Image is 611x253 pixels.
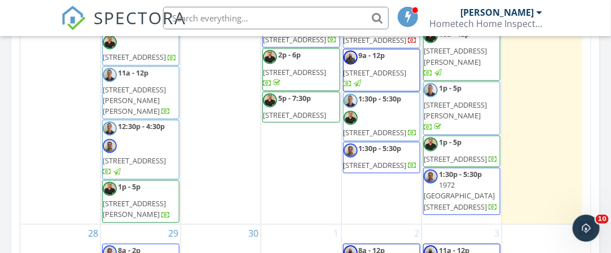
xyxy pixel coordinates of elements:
span: [STREET_ADDRESS] [344,128,407,138]
a: 5p - 7:30p [STREET_ADDRESS] [263,94,328,121]
span: [STREET_ADDRESS][PERSON_NAME] [424,46,487,67]
img: greg_spec.jpg [344,94,358,108]
a: 1p - 5p [STREET_ADDRESS][PERSON_NAME] [103,182,170,220]
img: austin.jpg [424,170,438,184]
span: 1p - 5p [439,137,461,148]
img: sterlinghenderson225x300.jpeg [424,137,438,152]
span: 11a - 12p [118,68,148,78]
a: 2p - 6p [STREET_ADDRESS] [263,50,326,88]
a: 9a - 12p [STREET_ADDRESS] [343,49,420,92]
a: 5p - 7:30p [STREET_ADDRESS] [262,92,340,123]
span: [STREET_ADDRESS][PERSON_NAME] [424,100,487,121]
span: [STREET_ADDRESS] [263,35,326,45]
a: 1:30p - 5:30p [STREET_ADDRESS] [344,94,417,138]
a: 1:30p - 5:30p [STREET_ADDRESS] [344,144,417,171]
a: 12:30p - 4:30p [STREET_ADDRESS] [102,120,179,180]
img: sterlinghenderson225x300.jpeg [103,182,117,196]
span: [STREET_ADDRESS] [344,161,407,171]
span: [STREET_ADDRESS] [344,68,407,78]
a: 2p - 6p [STREET_ADDRESS] [262,48,340,91]
span: 2p - 6p [278,50,301,60]
a: 1p - 5p [STREET_ADDRESS][PERSON_NAME] [424,83,487,132]
a: 1:30p - 5:30p 1972 [GEOGRAPHIC_DATA][STREET_ADDRESS] [424,170,498,212]
a: 1:30p - 5:30p [STREET_ADDRESS] [343,92,420,141]
div: [PERSON_NAME] [461,7,534,18]
img: greg_spec.jpg [103,68,117,82]
a: 1:30p - 5:30p 1972 [GEOGRAPHIC_DATA][STREET_ADDRESS] [423,168,500,215]
span: 1:30p - 5:30p [359,94,402,104]
span: [STREET_ADDRESS] [344,35,407,46]
a: 1p - 5p [STREET_ADDRESS][PERSON_NAME] [423,82,500,135]
a: 10a - 12p [STREET_ADDRESS][PERSON_NAME] [424,29,487,78]
span: 12:30p - 4:30p [118,122,165,132]
span: 1p - 5p [118,182,140,192]
img: greg_spec.jpg [424,83,438,97]
input: Search everything... [163,7,389,29]
span: [STREET_ADDRESS] [263,110,326,121]
span: [STREET_ADDRESS][PERSON_NAME][PERSON_NAME] [103,85,166,117]
a: 1p - 5p [STREET_ADDRESS][PERSON_NAME] [102,180,179,223]
a: 1:30p - 5:30p [STREET_ADDRESS] [343,142,420,174]
span: [STREET_ADDRESS] [263,68,326,78]
img: austin.jpg [344,144,358,158]
span: [STREET_ADDRESS] [103,156,166,166]
span: 1972 [GEOGRAPHIC_DATA][STREET_ADDRESS] [424,180,495,212]
a: 9a - 12p [STREET_ADDRESS] [344,51,407,88]
img: austin.jpg [103,139,117,153]
img: greg_spec.jpg [103,122,117,136]
a: 1p - 5p [STREET_ADDRESS] [423,136,500,167]
span: [STREET_ADDRESS][PERSON_NAME] [103,199,166,220]
a: Go to September 30, 2025 [246,225,261,243]
img: sterlinghenderson225x300.jpeg [344,111,358,125]
img: sterlinghenderson225x300.jpeg [263,94,277,108]
span: 1p - 5p [439,83,461,94]
a: Go to October 3, 2025 [492,225,502,243]
a: Go to September 28, 2025 [86,225,100,243]
img: adrian.jpg [344,51,358,65]
span: [STREET_ADDRESS] [103,52,166,63]
a: Go to October 2, 2025 [412,225,421,243]
span: 10 [596,215,609,224]
span: 1:30p - 5:30p [439,170,482,180]
div: Hometech Home Inspections [430,18,543,29]
span: 5p - 7:30p [278,94,311,104]
span: 1:30p - 5:30p [359,144,402,154]
span: SPECTORA [94,6,186,29]
img: The Best Home Inspection Software - Spectora [61,6,86,30]
a: 11a - 12p [STREET_ADDRESS][PERSON_NAME][PERSON_NAME] [103,68,170,117]
span: [STREET_ADDRESS] [424,154,487,165]
a: Go to September 29, 2025 [166,225,181,243]
img: sterlinghenderson225x300.jpeg [263,50,277,64]
a: 11a - 12p [STREET_ADDRESS][PERSON_NAME][PERSON_NAME] [102,66,179,120]
iframe: Intercom live chat [573,215,600,242]
a: Go to October 1, 2025 [332,225,341,243]
span: 9a - 12p [359,51,385,61]
a: 10a - 12p [STREET_ADDRESS][PERSON_NAME] [423,28,500,81]
a: 12:30p - 4:30p [STREET_ADDRESS] [103,122,166,177]
a: 1p - 5p [STREET_ADDRESS] [424,137,498,165]
img: sterlinghenderson225x300.jpeg [103,35,117,50]
a: SPECTORA [61,15,186,39]
img: sterlinghenderson225x300.jpeg [424,29,438,43]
